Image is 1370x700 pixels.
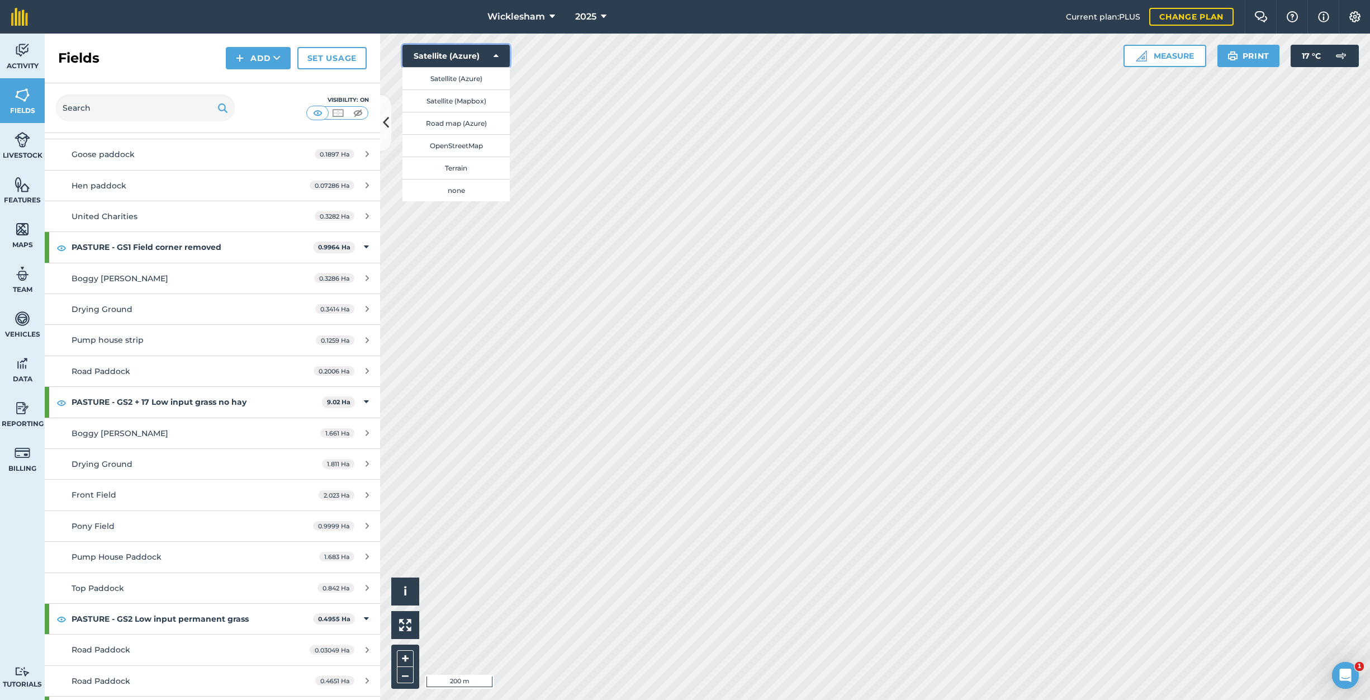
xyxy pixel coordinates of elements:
a: Road Paddock0.4651 Ha [45,666,380,696]
span: 0.3414 Ha [315,304,354,314]
span: 0.3286 Ha [314,273,354,283]
strong: 0.9964 Ha [318,243,350,251]
span: i [404,584,407,598]
img: svg+xml;base64,PD94bWwgdmVyc2lvbj0iMS4wIiBlbmNvZGluZz0idXRmLTgiPz4KPCEtLSBHZW5lcmF0b3I6IEFkb2JlIE... [15,444,30,461]
a: Set usage [297,47,367,69]
img: svg+xml;base64,PHN2ZyB4bWxucz0iaHR0cDovL3d3dy53My5vcmcvMjAwMC9zdmciIHdpZHRoPSI1MCIgaGVpZ2h0PSI0MC... [351,107,365,119]
a: Drying Ground1.811 Ha [45,449,380,479]
span: Boggy [PERSON_NAME] [72,273,168,283]
span: Boggy [PERSON_NAME] [72,428,168,438]
a: Boggy [PERSON_NAME]0.3286 Ha [45,263,380,294]
img: fieldmargin Logo [11,8,28,26]
a: Goose paddock0.1897 Ha [45,139,380,169]
span: United Charities [72,211,138,221]
img: svg+xml;base64,PHN2ZyB4bWxucz0iaHR0cDovL3d3dy53My5vcmcvMjAwMC9zdmciIHdpZHRoPSI1MCIgaGVpZ2h0PSI0MC... [311,107,325,119]
span: Road Paddock [72,366,130,376]
a: Front Field2.023 Ha [45,480,380,510]
img: svg+xml;base64,PD94bWwgdmVyc2lvbj0iMS4wIiBlbmNvZGluZz0idXRmLTgiPz4KPCEtLSBHZW5lcmF0b3I6IEFkb2JlIE... [15,266,30,282]
button: Road map (Azure) [402,112,510,134]
span: 2.023 Ha [319,490,354,500]
span: 0.1259 Ha [316,335,354,345]
span: 0.1897 Ha [315,149,354,159]
button: – [397,667,414,683]
button: Satellite (Mapbox) [402,89,510,112]
img: svg+xml;base64,PD94bWwgdmVyc2lvbj0iMS4wIiBlbmNvZGluZz0idXRmLTgiPz4KPCEtLSBHZW5lcmF0b3I6IEFkb2JlIE... [15,666,30,677]
span: Current plan : PLUS [1066,11,1140,23]
span: Pony Field [72,521,115,531]
a: Change plan [1149,8,1234,26]
span: 1.661 Ha [320,428,354,438]
span: Front Field [72,490,116,500]
a: Pony Field0.9999 Ha [45,511,380,541]
span: 0.842 Ha [317,583,354,593]
button: 17 °C [1291,45,1359,67]
span: 0.2006 Ha [314,366,354,376]
span: 0.07286 Ha [310,181,354,190]
img: svg+xml;base64,PHN2ZyB4bWxucz0iaHR0cDovL3d3dy53My5vcmcvMjAwMC9zdmciIHdpZHRoPSIxNCIgaGVpZ2h0PSIyNC... [236,51,244,65]
button: Measure [1124,45,1206,67]
img: svg+xml;base64,PHN2ZyB4bWxucz0iaHR0cDovL3d3dy53My5vcmcvMjAwMC9zdmciIHdpZHRoPSIxOCIgaGVpZ2h0PSIyNC... [56,396,67,409]
a: Pump house strip0.1259 Ha [45,325,380,355]
img: svg+xml;base64,PHN2ZyB4bWxucz0iaHR0cDovL3d3dy53My5vcmcvMjAwMC9zdmciIHdpZHRoPSI1NiIgaGVpZ2h0PSI2MC... [15,87,30,103]
a: Pump House Paddock1.683 Ha [45,542,380,572]
img: svg+xml;base64,PHN2ZyB4bWxucz0iaHR0cDovL3d3dy53My5vcmcvMjAwMC9zdmciIHdpZHRoPSIxOSIgaGVpZ2h0PSIyNC... [1227,49,1238,63]
strong: PASTURE - GS2 + 17 Low input grass no hay [72,387,322,417]
img: svg+xml;base64,PD94bWwgdmVyc2lvbj0iMS4wIiBlbmNvZGluZz0idXRmLTgiPz4KPCEtLSBHZW5lcmF0b3I6IEFkb2JlIE... [1330,45,1352,67]
button: i [391,578,419,606]
iframe: Intercom live chat [1332,662,1359,689]
span: Top Paddock [72,583,124,593]
img: Four arrows, one pointing top left, one top right, one bottom right and the last bottom left [399,619,411,631]
span: Pump house strip [72,335,144,345]
span: 0.03049 Ha [310,645,354,655]
span: Road Paddock [72,645,130,655]
button: Print [1217,45,1280,67]
a: Hen paddock0.07286 Ha [45,171,380,201]
img: svg+xml;base64,PD94bWwgdmVyc2lvbj0iMS4wIiBlbmNvZGluZz0idXRmLTgiPz4KPCEtLSBHZW5lcmF0b3I6IEFkb2JlIE... [15,355,30,372]
img: A question mark icon [1286,11,1299,22]
button: Satellite (Azure) [402,45,510,67]
a: Road Paddock0.03049 Ha [45,635,380,665]
button: OpenStreetMap [402,134,510,157]
span: Pump House Paddock [72,552,162,562]
img: svg+xml;base64,PHN2ZyB4bWxucz0iaHR0cDovL3d3dy53My5vcmcvMjAwMC9zdmciIHdpZHRoPSIxOCIgaGVpZ2h0PSIyNC... [56,612,67,626]
span: Drying Ground [72,459,132,469]
button: + [397,650,414,667]
span: 2025 [575,10,596,23]
strong: 9.02 Ha [327,398,350,406]
img: svg+xml;base64,PD94bWwgdmVyc2lvbj0iMS4wIiBlbmNvZGluZz0idXRmLTgiPz4KPCEtLSBHZW5lcmF0b3I6IEFkb2JlIE... [15,400,30,417]
button: Add [226,47,291,69]
span: 1 [1355,662,1364,671]
span: Road Paddock [72,676,130,686]
div: PASTURE - GS1 Field corner removed0.9964 Ha [45,232,380,262]
strong: 0.4955 Ha [318,615,350,623]
span: Hen paddock [72,181,126,191]
span: 0.3282 Ha [315,211,354,221]
button: Satellite (Azure) [402,67,510,89]
a: Top Paddock0.842 Ha [45,573,380,603]
img: svg+xml;base64,PD94bWwgdmVyc2lvbj0iMS4wIiBlbmNvZGluZz0idXRmLTgiPz4KPCEtLSBHZW5lcmF0b3I6IEFkb2JlIE... [15,42,30,59]
a: Drying Ground0.3414 Ha [45,294,380,324]
span: Wicklesham [487,10,545,23]
span: 0.4651 Ha [315,676,354,685]
img: svg+xml;base64,PHN2ZyB4bWxucz0iaHR0cDovL3d3dy53My5vcmcvMjAwMC9zdmciIHdpZHRoPSI1NiIgaGVpZ2h0PSI2MC... [15,176,30,193]
img: A cog icon [1348,11,1362,22]
h2: Fields [58,49,99,67]
a: Boggy [PERSON_NAME]1.661 Ha [45,418,380,448]
span: 0.9999 Ha [313,521,354,531]
img: Ruler icon [1136,50,1147,62]
img: svg+xml;base64,PHN2ZyB4bWxucz0iaHR0cDovL3d3dy53My5vcmcvMjAwMC9zdmciIHdpZHRoPSI1MCIgaGVpZ2h0PSI0MC... [331,107,345,119]
img: svg+xml;base64,PD94bWwgdmVyc2lvbj0iMS4wIiBlbmNvZGluZz0idXRmLTgiPz4KPCEtLSBHZW5lcmF0b3I6IEFkb2JlIE... [15,131,30,148]
button: none [402,179,510,201]
img: svg+xml;base64,PHN2ZyB4bWxucz0iaHR0cDovL3d3dy53My5vcmcvMjAwMC9zdmciIHdpZHRoPSIxNyIgaGVpZ2h0PSIxNy... [1318,10,1329,23]
img: svg+xml;base64,PHN2ZyB4bWxucz0iaHR0cDovL3d3dy53My5vcmcvMjAwMC9zdmciIHdpZHRoPSIxOCIgaGVpZ2h0PSIyNC... [56,241,67,254]
a: United Charities0.3282 Ha [45,201,380,231]
img: svg+xml;base64,PD94bWwgdmVyc2lvbj0iMS4wIiBlbmNvZGluZz0idXRmLTgiPz4KPCEtLSBHZW5lcmF0b3I6IEFkb2JlIE... [15,310,30,327]
img: svg+xml;base64,PHN2ZyB4bWxucz0iaHR0cDovL3d3dy53My5vcmcvMjAwMC9zdmciIHdpZHRoPSIxOSIgaGVpZ2h0PSIyNC... [217,101,228,115]
span: 17 ° C [1302,45,1321,67]
span: 1.811 Ha [322,459,354,469]
img: svg+xml;base64,PHN2ZyB4bWxucz0iaHR0cDovL3d3dy53My5vcmcvMjAwMC9zdmciIHdpZHRoPSI1NiIgaGVpZ2h0PSI2MC... [15,221,30,238]
strong: PASTURE - GS2 Low input permanent grass [72,604,313,634]
button: Terrain [402,157,510,179]
span: 1.683 Ha [319,552,354,561]
div: Visibility: On [306,96,369,105]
